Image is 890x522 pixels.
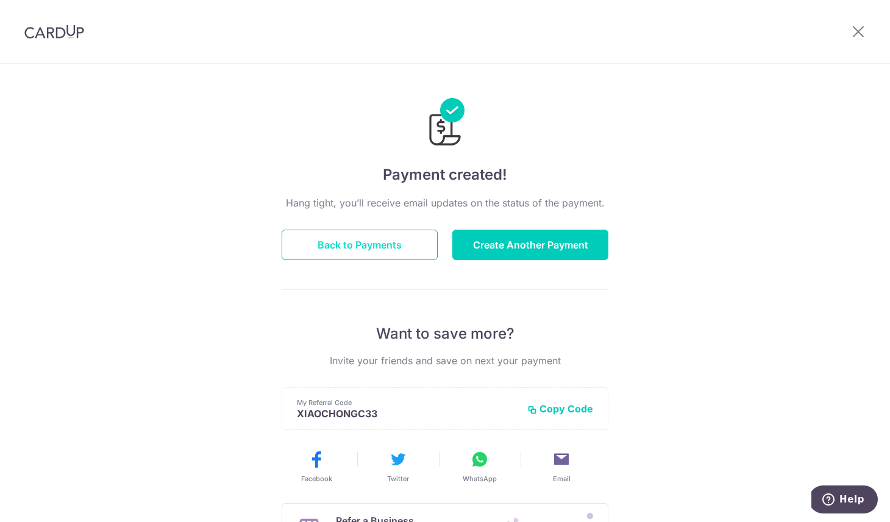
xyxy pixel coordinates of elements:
img: Payments [425,98,465,149]
button: Back to Payments [282,230,438,260]
iframe: Opens a widget where you can find more information [811,485,878,516]
span: Facebook [301,474,332,484]
p: XIAOCHONGC33 [297,407,518,420]
p: Want to save more? [282,324,608,344]
button: Create Another Payment [452,230,608,260]
span: WhatsApp [463,474,497,484]
p: Hang tight, you’ll receive email updates on the status of the payment. [282,196,608,210]
button: Email [525,450,597,484]
span: Twitter [387,474,409,484]
button: Facebook [280,450,352,484]
button: Copy Code [527,403,593,415]
button: Twitter [362,450,434,484]
button: WhatsApp [444,450,516,484]
img: CardUp [24,24,84,39]
h4: Payment created! [282,164,608,186]
p: My Referral Code [297,398,518,407]
span: Email [553,474,571,484]
p: Invite your friends and save on next your payment [282,353,608,368]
